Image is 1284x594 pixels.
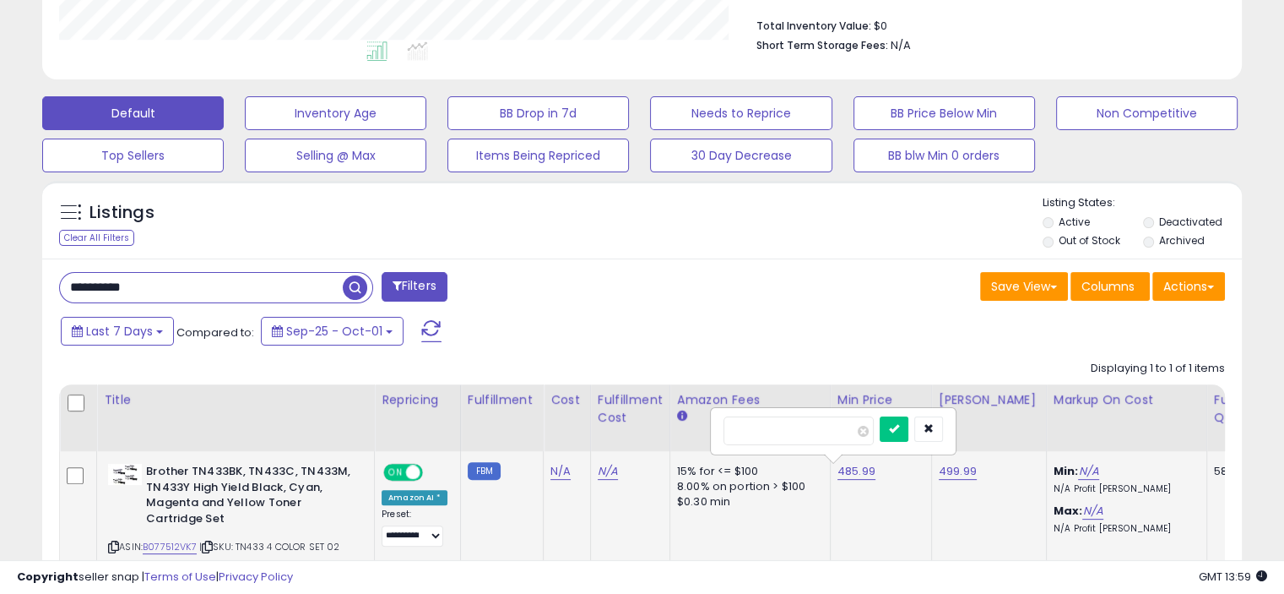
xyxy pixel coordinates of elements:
[650,96,832,130] button: Needs to Reprice
[447,139,629,172] button: Items Being Repriced
[1054,391,1200,409] div: Markup on Cost
[1054,483,1194,495] p: N/A Profit [PERSON_NAME]
[1054,523,1194,535] p: N/A Profit [PERSON_NAME]
[1091,361,1225,377] div: Displaying 1 to 1 of 1 items
[468,391,536,409] div: Fulfillment
[598,391,663,427] div: Fulfillment Cost
[1081,278,1135,295] span: Columns
[1054,503,1083,519] b: Max:
[245,96,426,130] button: Inventory Age
[1158,233,1204,248] label: Archived
[939,463,977,480] a: 499.99
[837,391,924,409] div: Min Price
[756,19,871,33] b: Total Inventory Value:
[550,391,583,409] div: Cost
[1152,272,1225,301] button: Actions
[756,38,888,52] b: Short Term Storage Fees:
[677,494,817,510] div: $0.30 min
[550,463,571,480] a: N/A
[677,479,817,494] div: 8.00% on portion > $100
[1070,272,1150,301] button: Columns
[219,569,293,585] a: Privacy Policy
[59,230,134,246] div: Clear All Filters
[598,463,618,480] a: N/A
[382,272,447,302] button: Filters
[385,466,406,480] span: ON
[382,391,453,409] div: Repricing
[1214,391,1272,427] div: Fulfillable Quantity
[650,139,832,172] button: 30 Day Decrease
[382,490,447,505] div: Amazon AI *
[1214,464,1266,479] div: 58
[143,540,197,554] a: B077512VK7
[853,96,1035,130] button: BB Price Below Min
[677,464,817,479] div: 15% for <= $100
[86,323,153,340] span: Last 7 Days
[891,37,911,53] span: N/A
[468,462,501,480] small: FBM
[1158,215,1222,229] label: Deactivated
[144,569,216,585] a: Terms of Use
[756,14,1212,35] li: $0
[1059,215,1090,229] label: Active
[1199,569,1267,585] span: 2025-10-10 13:59 GMT
[837,463,875,480] a: 485.99
[108,464,142,485] img: 314JdFzHN7L._SL40_.jpg
[677,409,687,424] small: Amazon Fees.
[853,139,1035,172] button: BB blw Min 0 orders
[199,540,340,553] span: | SKU: TN433 4 COLOR SET 02
[382,509,447,547] div: Preset:
[1056,96,1238,130] button: Non Competitive
[1046,384,1206,451] th: The percentage added to the cost of goods (COGS) that forms the calculator for Min & Max prices.
[42,96,224,130] button: Default
[1078,463,1098,480] a: N/A
[17,569,79,585] strong: Copyright
[176,324,254,341] span: Compared to:
[420,466,447,480] span: OFF
[61,317,174,346] button: Last 7 Days
[447,96,629,130] button: BB Drop in 7d
[17,569,293,586] div: seller snap | |
[677,391,823,409] div: Amazon Fees
[245,139,426,172] button: Selling @ Max
[1082,503,1103,520] a: N/A
[1059,233,1120,248] label: Out of Stock
[42,139,224,172] button: Top Sellers
[980,272,1068,301] button: Save View
[261,317,404,346] button: Sep-25 - Oct-01
[104,391,367,409] div: Title
[286,323,382,340] span: Sep-25 - Oct-01
[146,464,351,531] b: Brother TN433BK, TN433C, TN433M, TN433Y High Yield Black, Cyan, Magenta and Yellow Toner Cartridg...
[939,391,1039,409] div: [PERSON_NAME]
[89,201,154,225] h5: Listings
[1054,463,1079,479] b: Min:
[1043,195,1242,211] p: Listing States:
